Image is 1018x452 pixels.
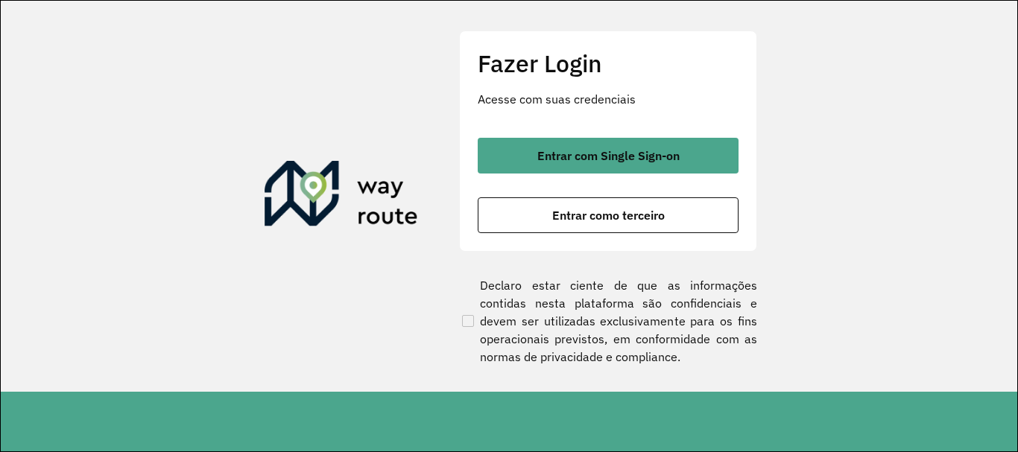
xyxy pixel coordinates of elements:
span: Entrar como terceiro [552,209,665,221]
p: Acesse com suas credenciais [478,90,739,108]
h2: Fazer Login [478,49,739,77]
label: Declaro estar ciente de que as informações contidas nesta plataforma são confidenciais e devem se... [459,276,757,366]
button: button [478,197,739,233]
span: Entrar com Single Sign-on [537,150,680,162]
button: button [478,138,739,174]
img: Roteirizador AmbevTech [265,161,418,232]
